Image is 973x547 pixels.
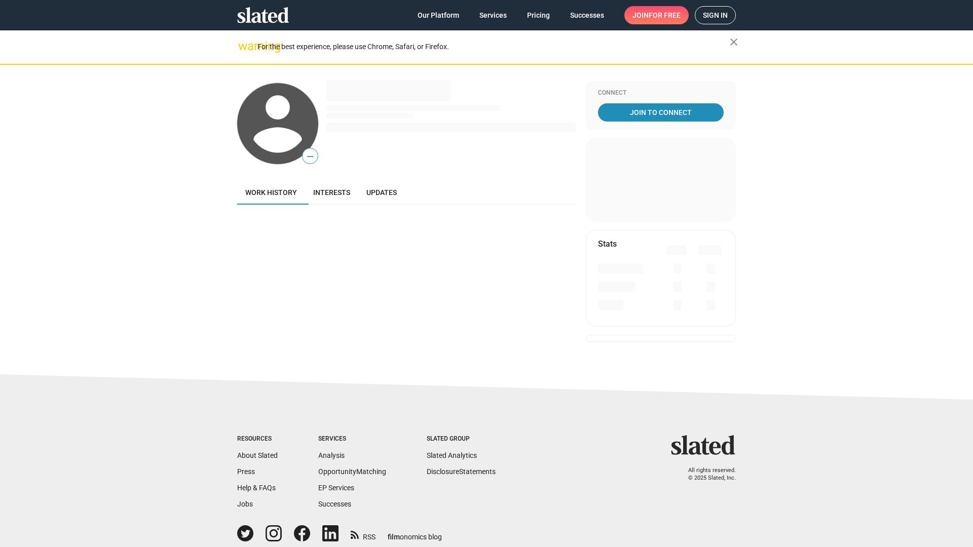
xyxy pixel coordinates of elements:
a: RSS [351,526,376,542]
mat-card-title: Stats [598,239,617,249]
a: Help & FAQs [237,484,276,492]
span: Join To Connect [600,103,722,122]
span: for free [649,6,681,24]
span: Services [479,6,507,24]
a: Join To Connect [598,103,724,122]
span: Updates [366,188,397,197]
div: Slated Group [427,435,496,443]
a: filmonomics blog [388,524,442,542]
a: Sign in [695,6,736,24]
div: For the best experience, please use Chrome, Safari, or Firefox. [257,40,730,54]
span: Sign in [703,7,728,24]
div: Resources [237,435,278,443]
a: Analysis [318,451,345,459]
a: Pricing [519,6,558,24]
span: — [303,150,318,163]
span: Successes [570,6,604,24]
a: Services [471,6,515,24]
a: Successes [562,6,612,24]
a: Successes [318,500,351,508]
a: Press [237,467,255,476]
a: EP Services [318,484,354,492]
p: All rights reserved. © 2025 Slated, Inc. [678,467,736,482]
a: Updates [358,180,405,205]
a: DisclosureStatements [427,467,496,476]
a: OpportunityMatching [318,467,386,476]
a: Jobs [237,500,253,508]
span: Interests [313,188,350,197]
span: Pricing [527,6,550,24]
div: Connect [598,89,724,97]
a: Interests [305,180,358,205]
a: About Slated [237,451,278,459]
span: Join [632,6,681,24]
span: film [388,533,400,541]
span: Our Platform [418,6,459,24]
a: Work history [237,180,305,205]
a: Slated Analytics [427,451,477,459]
div: Services [318,435,386,443]
span: Work history [245,188,297,197]
a: Our Platform [409,6,467,24]
mat-icon: close [728,36,740,48]
mat-icon: warning [238,40,250,52]
a: Joinfor free [624,6,689,24]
